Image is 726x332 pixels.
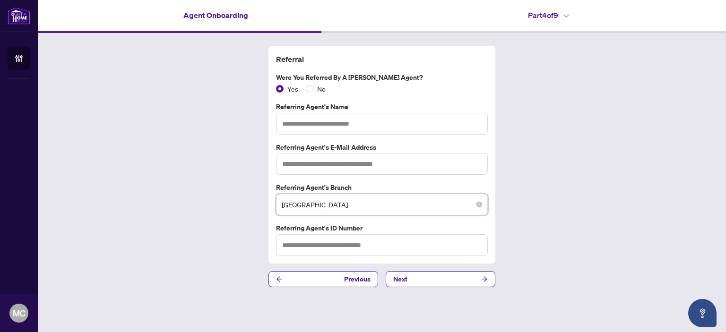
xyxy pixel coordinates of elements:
span: arrow-right [481,276,488,282]
span: MC [13,306,26,320]
h4: Referral [276,53,488,65]
button: Previous [268,271,378,287]
h4: Part 4 of 9 [528,9,569,21]
span: arrow-left [276,276,283,282]
button: Open asap [688,299,717,327]
label: Referring Agent's Branch [276,182,488,193]
img: logo [8,7,30,25]
span: Yes [284,84,302,94]
span: Burlington [282,196,482,213]
span: Previous [344,272,371,287]
label: Referring Agent's E-Mail Address [276,142,488,153]
label: Were you referred by a [PERSON_NAME] Agent? [276,72,488,83]
label: Referring Agent's ID Number [276,223,488,233]
span: close-circle [476,202,482,207]
h4: Agent Onboarding [183,9,248,21]
label: Referring Agent's Name [276,102,488,112]
span: No [313,84,329,94]
button: Next [386,271,495,287]
span: Next [393,272,407,287]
